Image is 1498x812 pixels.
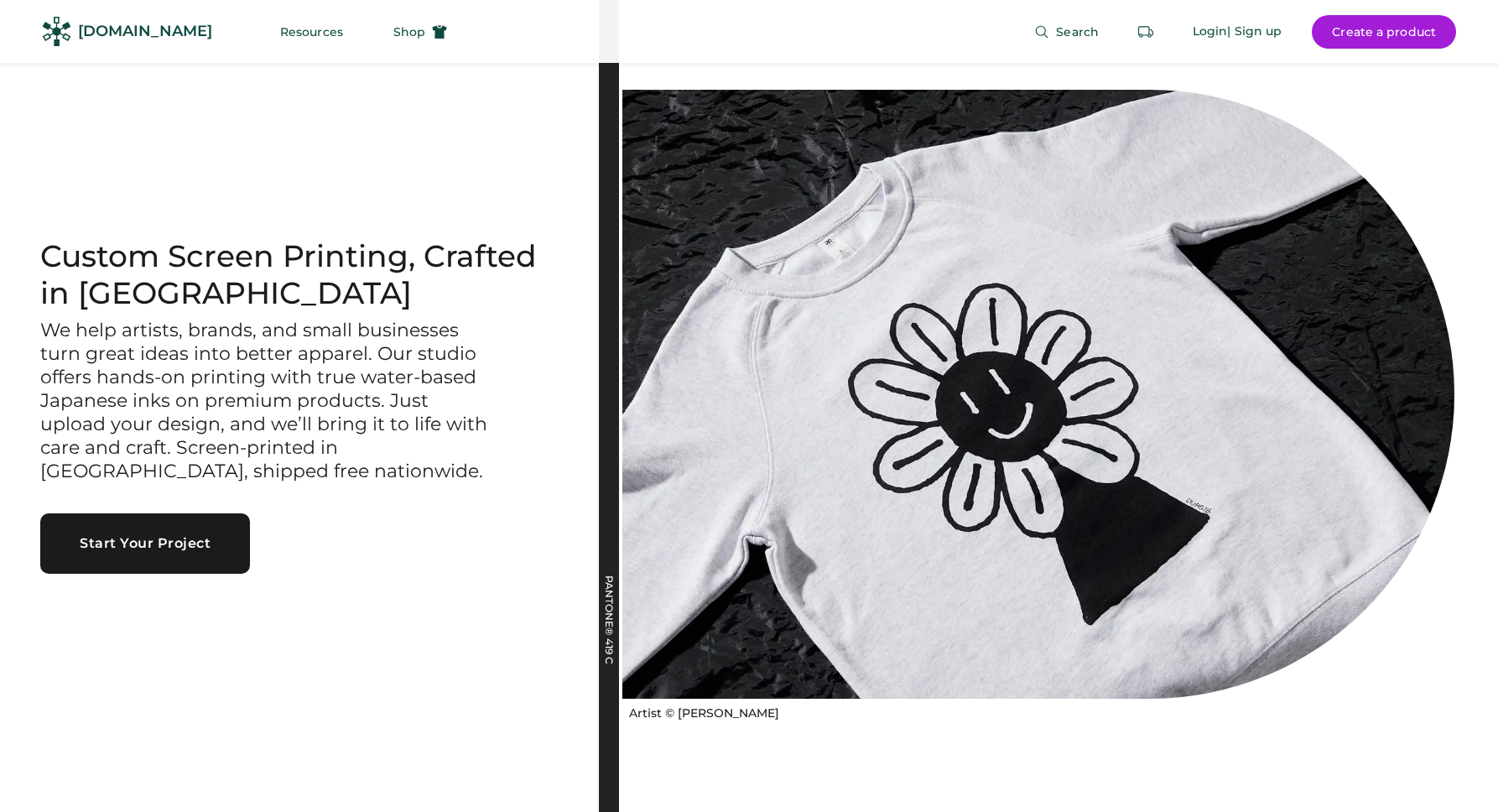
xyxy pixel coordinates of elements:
[1193,23,1228,40] div: Login
[1129,15,1163,49] button: Retrieve an order
[1227,23,1282,40] div: | Sign up
[629,705,779,722] div: Artist © [PERSON_NAME]
[260,15,363,49] button: Resources
[1014,15,1119,49] button: Search
[1056,26,1099,38] span: Search
[604,575,614,743] div: PANTONE® 419 C
[40,319,493,483] h3: We help artists, brands, and small businesses turn great ideas into better apparel. Our studio of...
[373,15,467,49] button: Shop
[393,26,425,38] span: Shop
[78,21,212,42] div: [DOMAIN_NAME]
[40,238,559,312] h1: Custom Screen Printing, Crafted in [GEOGRAPHIC_DATA]
[42,17,71,46] img: Rendered Logo - Screens
[622,699,779,722] a: Artist © [PERSON_NAME]
[1312,15,1456,49] button: Create a product
[40,513,250,574] button: Start Your Project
